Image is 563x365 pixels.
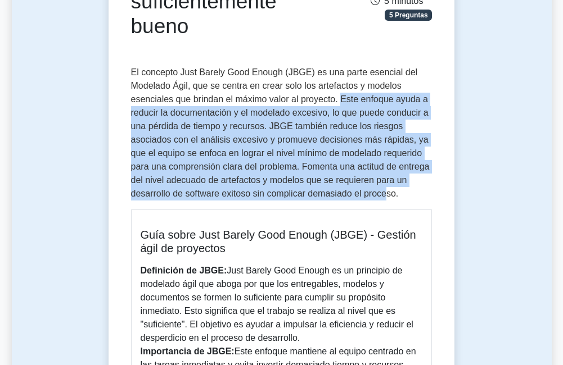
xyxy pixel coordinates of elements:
[141,228,423,255] h5: Guía sobre Just Barely Good Enough (JBGE) - Gestión ágil de proyectos
[131,66,433,200] p: El concepto Just Barely Good Enough (JBGE) es una parte esencial del Modelado Ágil, que se centra...
[385,10,432,21] span: 5 Preguntas
[141,266,227,275] b: Definición de JBGE:
[141,346,235,356] b: Importancia de JBGE:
